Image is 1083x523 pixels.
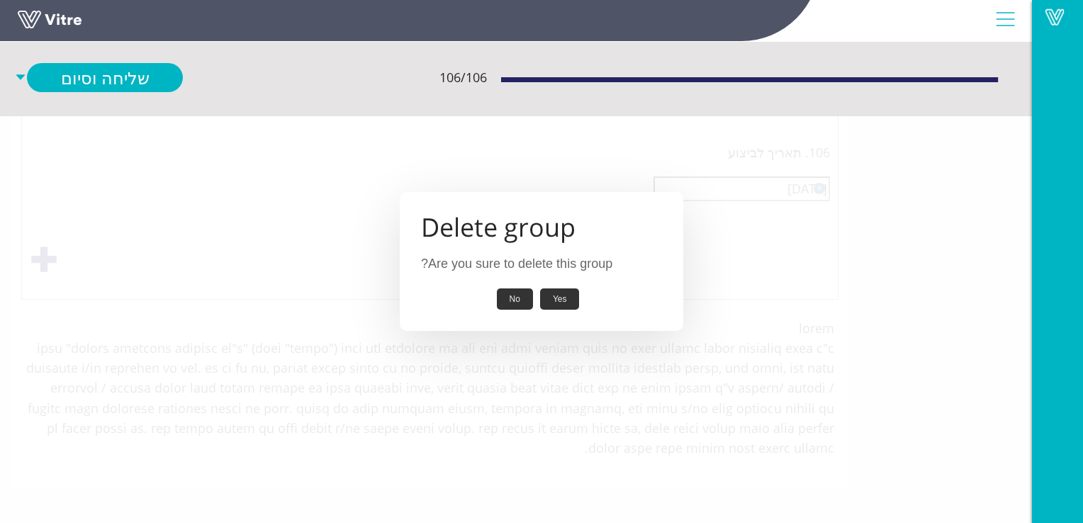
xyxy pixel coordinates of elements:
div: Are you sure to delete this group? [400,192,683,332]
button: No [497,288,533,310]
span: caret-down [14,63,27,92]
h1: Delete group [421,213,662,242]
a: שליחה וסיום [27,63,183,92]
span: 106 / 106 [439,67,487,87]
button: Yes [540,288,580,310]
